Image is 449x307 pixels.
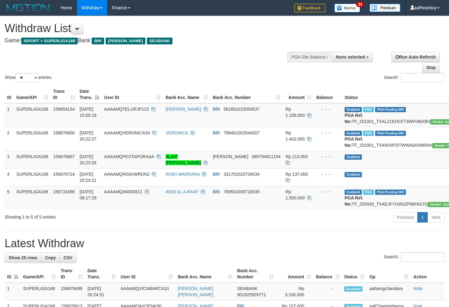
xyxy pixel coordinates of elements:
[384,73,444,82] label: Search:
[53,154,75,159] span: 156876667
[14,103,51,127] td: SUPERLIGA168
[375,131,406,136] span: PGA Pending
[356,2,364,7] span: 34
[104,189,143,194] span: AAAAMQANDI0511
[80,189,97,200] span: [DATE] 06:17:29
[213,172,220,177] span: BRI
[294,4,325,12] img: Feedback.jpg
[118,265,176,283] th: User ID: activate to sort column ascending
[5,168,14,186] td: 4
[345,113,363,124] b: PGA Ref. No:
[53,172,75,177] span: 156876724
[5,3,51,12] img: MOTION_logo.png
[85,265,118,283] th: Date Trans.: activate to sort column ascending
[237,286,257,291] span: SEABANK
[224,107,260,112] span: Copy 561601015054537 to clipboard
[106,38,145,44] span: [PERSON_NAME]
[5,22,293,35] h1: Withdraw List
[370,4,400,12] img: panduan.png
[5,127,14,151] td: 2
[316,106,340,112] div: - - -
[163,86,210,103] th: Bank Acc. Name: activate to sort column ascending
[422,62,440,73] a: Stop
[345,154,362,160] span: Grabbed
[213,130,220,135] span: BRI
[9,255,37,260] span: Show 25 rows
[285,172,308,177] span: Rp 137.000
[224,130,260,135] span: Copy 789401002544507 to clipboard
[102,86,163,103] th: User ID: activate to sort column ascending
[316,171,340,177] div: - - -
[21,283,58,301] td: SUPERLIGA168
[45,255,56,260] span: Copy
[14,151,51,168] td: SUPERLIGA168
[178,286,213,297] a: [PERSON_NAME] [PERSON_NAME]
[391,52,440,62] a: Run Auto-Refresh
[384,252,444,262] label: Search:
[345,172,362,177] span: Grabbed
[5,186,14,210] td: 5
[252,154,281,159] span: Copy 085794911154 to clipboard
[5,38,293,44] h4: Game: Bank:
[285,154,308,159] span: Rp 213.000
[104,107,149,112] span: AAAAMQTELURJP123
[344,286,363,292] span: Accepted
[5,86,14,103] th: ID
[285,130,305,141] span: Rp 1.442.000
[80,130,97,141] span: [DATE] 20:22:27
[118,283,176,301] td: AAAAMQVICABARCA10
[213,107,220,112] span: BRI
[213,154,248,159] span: [PERSON_NAME]
[5,211,183,220] div: Showing 1 to 5 of 5 entries
[375,107,406,112] span: PGA Pending
[166,154,201,165] a: ALIEF [PERSON_NAME]
[5,265,21,283] th: ID: activate to sort column descending
[283,86,314,103] th: Amount: activate to sort column ascending
[175,265,235,283] th: Bank Acc. Name: activate to sort column ascending
[80,172,97,183] span: [DATE] 20:24:21
[5,103,14,127] td: 1
[77,86,102,103] th: Date Trans.: activate to sort column descending
[345,195,363,207] b: PGA Ref. No:
[15,73,38,82] select: Showentries
[53,189,75,194] span: 156731688
[213,189,220,194] span: BRI
[166,172,200,177] a: RISKI WARDANA
[342,265,367,283] th: Status: activate to sort column ascending
[235,265,276,283] th: Bank Acc. Number: activate to sort column ascending
[393,212,418,223] a: Previous
[427,212,444,223] a: Next
[334,4,360,12] img: Button%20Memo.svg
[316,130,340,136] div: - - -
[411,265,444,283] th: Action
[276,283,313,301] td: Rp 3,100,000
[166,107,201,112] a: [PERSON_NAME]
[332,52,373,62] button: None selected
[367,283,411,301] td: aafsengchandara
[363,107,374,112] span: Marked by aafsengchandara
[41,252,60,263] a: Copy
[14,86,51,103] th: Game/API: activate to sort column ascending
[336,55,365,59] span: None selected
[375,190,406,195] span: PGA Pending
[5,283,21,301] td: 1
[147,38,172,44] span: SEABANK
[53,130,75,135] span: 156876600
[104,154,154,159] span: AAAAMQPESTAPORAAA
[14,186,51,210] td: SUPERLIGA168
[285,107,305,118] span: Rp 1.158.000
[92,38,104,44] span: BRI
[63,255,72,260] span: CSV
[345,190,362,195] span: Grabbed
[363,131,374,136] span: Marked by aafsengchandara
[80,154,97,165] span: [DATE] 20:23:28
[314,86,342,103] th: Balance
[401,252,444,262] input: Search:
[5,252,41,263] a: Show 25 rows
[313,265,342,283] th: Balance: activate to sort column ascending
[316,189,340,195] div: - - -
[224,189,260,194] span: Copy 769501009716535 to clipboard
[224,172,260,177] span: Copy 331701020734534 to clipboard
[363,190,374,195] span: Marked by aafromsomean
[21,38,78,44] span: ISPORT > SUPERLIGA168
